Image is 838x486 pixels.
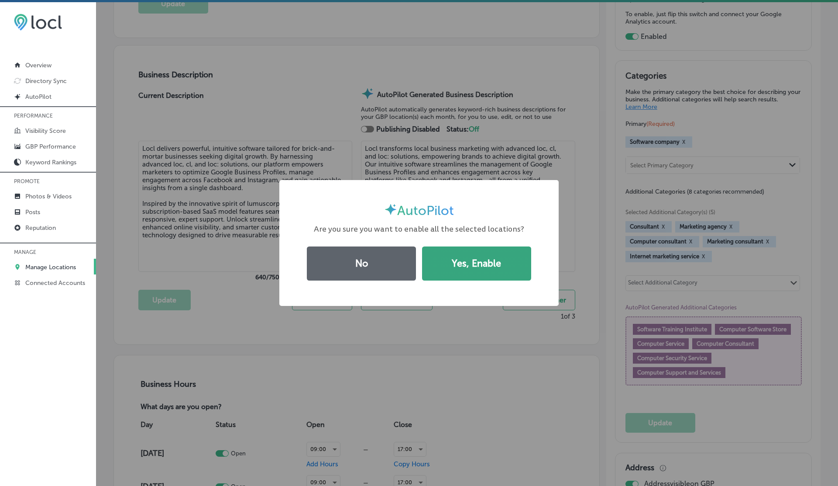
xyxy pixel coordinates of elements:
span: AutoPilot [397,203,454,219]
img: 6efc1275baa40be7c98c3b36c6bfde44.png [14,14,62,31]
p: Keyword Rankings [25,159,76,166]
img: autopilot-icon [384,203,397,216]
div: Are you sure you want to enable all the selected locations? [302,224,536,235]
p: Photos & Videos [25,193,72,200]
p: AutoPilot [25,93,52,101]
p: Visibility Score [25,127,66,135]
p: Manage Locations [25,264,76,271]
button: Yes, Enable [422,246,531,281]
p: Overview [25,62,52,69]
p: Directory Sync [25,77,67,85]
p: GBP Performance [25,143,76,150]
button: No [307,246,416,281]
p: Posts [25,208,40,216]
p: Connected Accounts [25,279,85,287]
p: Reputation [25,224,56,232]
